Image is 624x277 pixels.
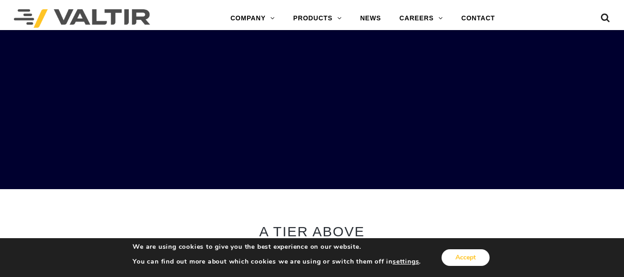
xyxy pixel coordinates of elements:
[351,9,390,28] a: NEWS
[133,258,421,266] p: You can find out more about which cookies we are using or switch them off in .
[284,9,351,28] a: PRODUCTS
[221,9,284,28] a: COMPANY
[390,9,452,28] a: CAREERS
[42,224,582,239] h2: A TIER ABOVE
[133,243,421,251] p: We are using cookies to give you the best experience on our website.
[393,258,419,266] button: settings
[452,9,504,28] a: CONTACT
[14,9,150,28] img: Valtir
[442,249,490,266] button: Accept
